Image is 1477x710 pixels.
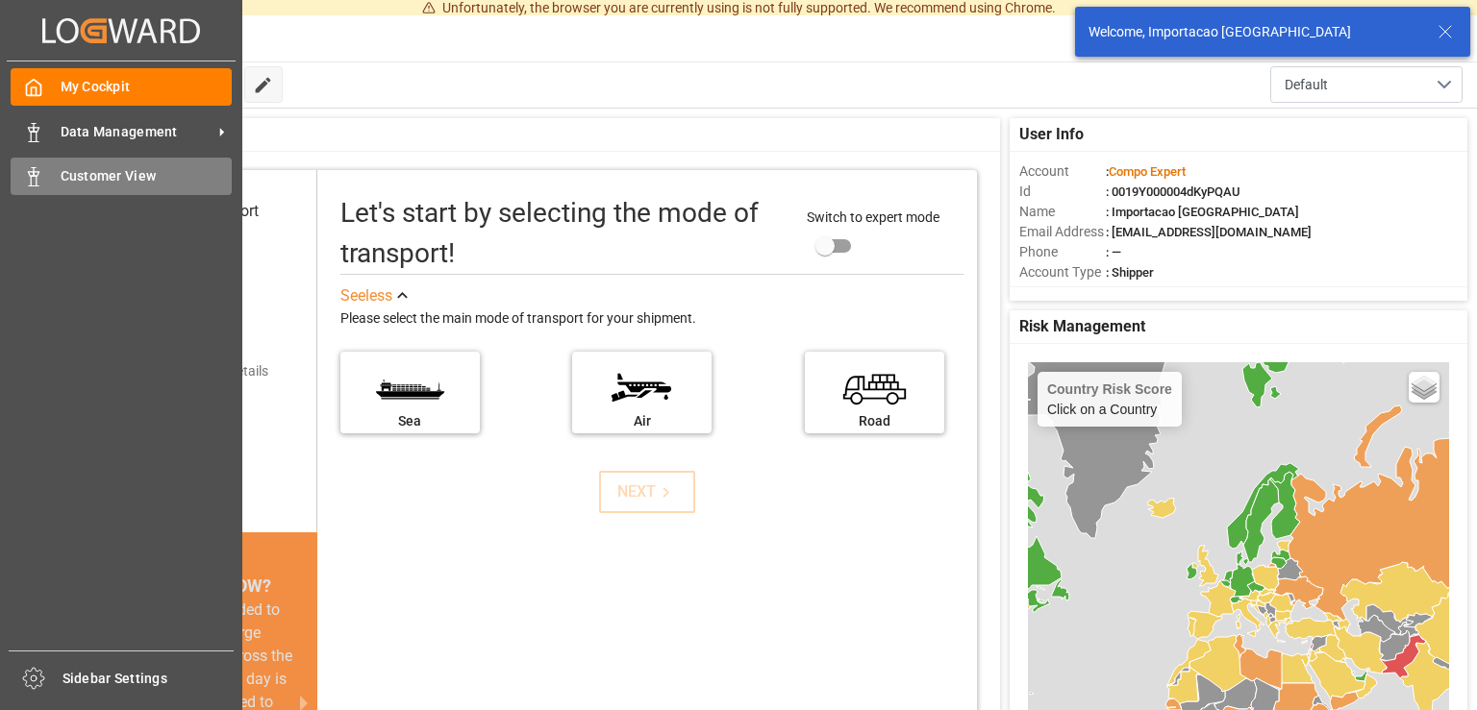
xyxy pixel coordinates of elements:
[1106,164,1186,179] span: :
[1106,265,1154,280] span: : Shipper
[1019,242,1106,262] span: Phone
[340,193,789,274] div: Let's start by selecting the mode of transport!
[807,209,939,225] span: Switch to expert mode
[1109,164,1186,179] span: Compo Expert
[1019,262,1106,282] span: Account Type
[1019,161,1106,182] span: Account
[1047,381,1172,397] h4: Country Risk Score
[1409,372,1439,403] a: Layers
[1019,222,1106,242] span: Email Address
[1106,205,1299,219] span: : Importacao [GEOGRAPHIC_DATA]
[340,284,392,307] div: See less
[1106,245,1121,259] span: : —
[148,361,268,381] div: Add shipping details
[1270,66,1463,103] button: open menu
[61,166,233,186] span: Customer View
[1019,182,1106,202] span: Id
[1106,225,1312,239] span: : [EMAIL_ADDRESS][DOMAIN_NAME]
[11,68,232,106] a: My Cockpit
[1019,123,1084,146] span: User Info
[1019,315,1145,338] span: Risk Management
[1089,22,1419,42] div: Welcome, Importacao [GEOGRAPHIC_DATA]
[61,122,213,142] span: Data Management
[61,77,233,97] span: My Cockpit
[814,411,935,431] div: Road
[599,471,695,513] button: NEXT
[617,480,676,503] div: NEXT
[1047,381,1172,417] div: Click on a Country
[582,411,702,431] div: Air
[1285,75,1328,95] span: Default
[340,307,964,331] div: Please select the main mode of transport for your shipment.
[1106,184,1240,199] span: : 0019Y000004dKyPQAU
[1019,202,1106,222] span: Name
[63,669,235,689] span: Sidebar Settings
[11,158,232,195] a: Customer View
[350,411,470,431] div: Sea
